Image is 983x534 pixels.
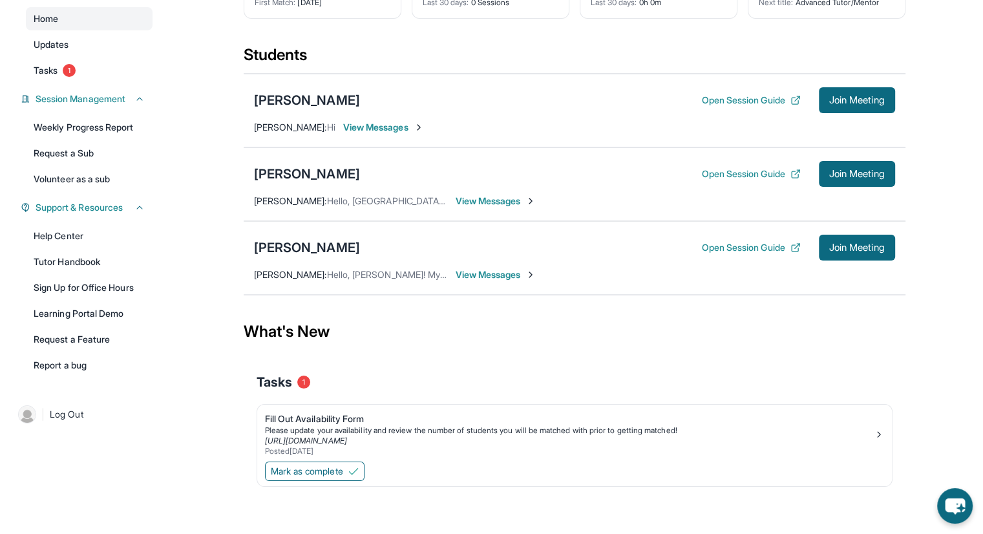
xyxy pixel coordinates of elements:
[819,87,895,113] button: Join Meeting
[829,96,885,104] span: Join Meeting
[30,92,145,105] button: Session Management
[829,244,885,251] span: Join Meeting
[26,7,153,30] a: Home
[254,239,360,257] div: [PERSON_NAME]
[348,466,359,476] img: Mark as complete
[254,269,327,280] span: [PERSON_NAME] :
[63,64,76,77] span: 1
[829,170,885,178] span: Join Meeting
[525,270,536,280] img: Chevron-Right
[26,142,153,165] a: Request a Sub
[26,116,153,139] a: Weekly Progress Report
[26,328,153,351] a: Request a Feature
[26,59,153,82] a: Tasks1
[819,161,895,187] button: Join Meeting
[265,412,874,425] div: Fill Out Availability Form
[50,408,83,421] span: Log Out
[26,33,153,56] a: Updates
[41,407,45,422] span: |
[343,121,424,134] span: View Messages
[525,196,536,206] img: Chevron-Right
[13,400,153,429] a: |Log Out
[265,446,874,456] div: Posted [DATE]
[254,91,360,109] div: [PERSON_NAME]
[36,92,125,105] span: Session Management
[297,376,310,389] span: 1
[30,201,145,214] button: Support & Resources
[34,38,69,51] span: Updates
[254,165,360,183] div: [PERSON_NAME]
[265,436,347,445] a: [URL][DOMAIN_NAME]
[265,462,365,481] button: Mark as complete
[271,465,343,478] span: Mark as complete
[26,276,153,299] a: Sign Up for Office Hours
[34,64,58,77] span: Tasks
[34,12,58,25] span: Home
[26,250,153,273] a: Tutor Handbook
[701,94,800,107] button: Open Session Guide
[456,195,536,208] span: View Messages
[254,122,327,133] span: [PERSON_NAME] :
[701,241,800,254] button: Open Session Guide
[414,122,424,133] img: Chevron-Right
[18,405,36,423] img: user-img
[26,224,153,248] a: Help Center
[257,373,292,391] span: Tasks
[26,302,153,325] a: Learning Portal Demo
[327,122,335,133] span: Hi
[819,235,895,261] button: Join Meeting
[265,425,874,436] div: Please update your availability and review the number of students you will be matched with prior ...
[36,201,123,214] span: Support & Resources
[244,303,905,360] div: What's New
[26,354,153,377] a: Report a bug
[701,167,800,180] button: Open Session Guide
[937,488,973,524] button: chat-button
[254,195,327,206] span: [PERSON_NAME] :
[257,405,892,459] a: Fill Out Availability FormPlease update your availability and review the number of students you w...
[26,167,153,191] a: Volunteer as a sub
[456,268,536,281] span: View Messages
[244,45,905,73] div: Students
